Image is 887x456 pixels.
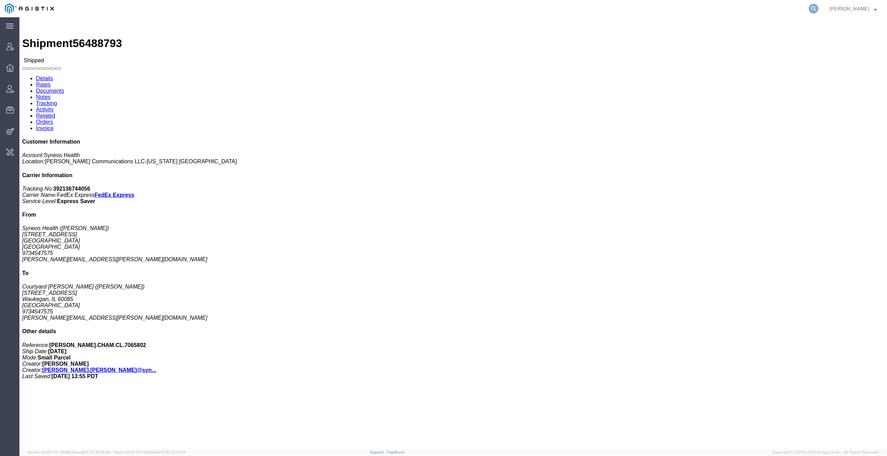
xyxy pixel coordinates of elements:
[82,450,110,454] span: [DATE] 10:32:38
[829,4,877,13] button: [PERSON_NAME]
[370,450,387,454] a: Support
[113,450,186,454] span: Client: 2025.17.0-159f9de
[5,3,54,14] img: logo
[158,450,186,454] span: [DATE] 10:23:34
[772,449,879,455] span: Copyright © [DATE]-[DATE] Agistix Inc., All Rights Reserved
[28,450,110,454] span: Server: 2025.17.0-1194904eeae
[387,450,405,454] a: Feedback
[829,5,869,12] span: Daria Moshkova
[19,17,887,449] iframe: FS Legacy Container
